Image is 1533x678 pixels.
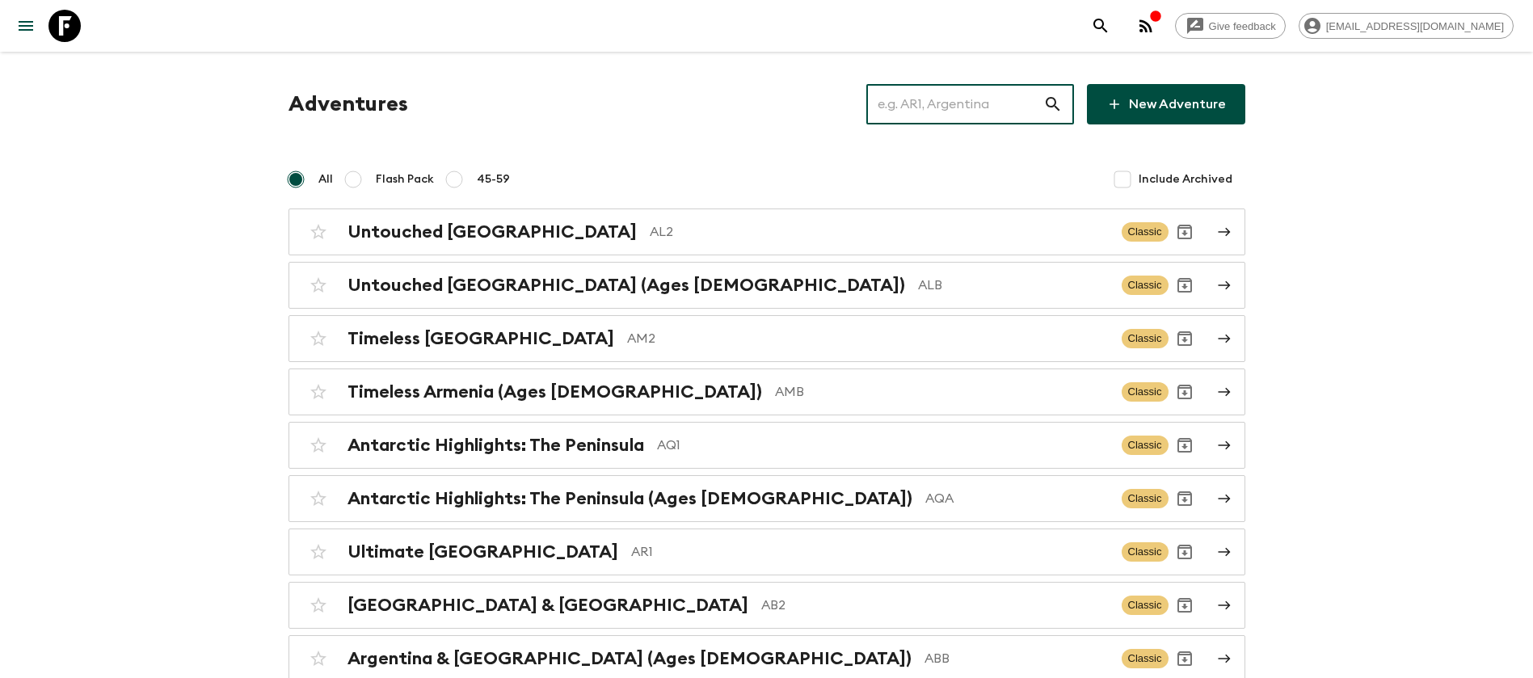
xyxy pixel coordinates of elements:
[1169,322,1201,355] button: Archive
[347,648,912,669] h2: Argentina & [GEOGRAPHIC_DATA] (Ages [DEMOGRAPHIC_DATA])
[288,315,1245,362] a: Timeless [GEOGRAPHIC_DATA]AM2ClassicArchive
[1169,642,1201,675] button: Archive
[627,329,1109,348] p: AM2
[1175,13,1286,39] a: Give feedback
[347,488,912,509] h2: Antarctic Highlights: The Peninsula (Ages [DEMOGRAPHIC_DATA])
[318,171,333,187] span: All
[1087,84,1245,124] a: New Adventure
[657,436,1109,455] p: AQ1
[347,328,614,349] h2: Timeless [GEOGRAPHIC_DATA]
[761,596,1109,615] p: AB2
[631,542,1109,562] p: AR1
[288,582,1245,629] a: [GEOGRAPHIC_DATA] & [GEOGRAPHIC_DATA]AB2ClassicArchive
[1122,649,1169,668] span: Classic
[347,381,762,402] h2: Timeless Armenia (Ages [DEMOGRAPHIC_DATA])
[925,489,1109,508] p: AQA
[1169,482,1201,515] button: Archive
[288,208,1245,255] a: Untouched [GEOGRAPHIC_DATA]AL2ClassicArchive
[1122,489,1169,508] span: Classic
[924,649,1109,668] p: ABB
[1169,216,1201,248] button: Archive
[1200,20,1285,32] span: Give feedback
[1122,596,1169,615] span: Classic
[650,222,1109,242] p: AL2
[1299,13,1514,39] div: [EMAIL_ADDRESS][DOMAIN_NAME]
[1084,10,1117,42] button: search adventures
[288,475,1245,522] a: Antarctic Highlights: The Peninsula (Ages [DEMOGRAPHIC_DATA])AQAClassicArchive
[1122,436,1169,455] span: Classic
[1317,20,1513,32] span: [EMAIL_ADDRESS][DOMAIN_NAME]
[1169,269,1201,301] button: Archive
[1122,382,1169,402] span: Classic
[10,10,42,42] button: menu
[1122,276,1169,295] span: Classic
[376,171,434,187] span: Flash Pack
[347,275,905,296] h2: Untouched [GEOGRAPHIC_DATA] (Ages [DEMOGRAPHIC_DATA])
[288,529,1245,575] a: Ultimate [GEOGRAPHIC_DATA]AR1ClassicArchive
[1122,542,1169,562] span: Classic
[1122,329,1169,348] span: Classic
[866,82,1043,127] input: e.g. AR1, Argentina
[347,221,637,242] h2: Untouched [GEOGRAPHIC_DATA]
[1169,429,1201,461] button: Archive
[918,276,1109,295] p: ALB
[288,422,1245,469] a: Antarctic Highlights: The PeninsulaAQ1ClassicArchive
[288,262,1245,309] a: Untouched [GEOGRAPHIC_DATA] (Ages [DEMOGRAPHIC_DATA])ALBClassicArchive
[347,435,644,456] h2: Antarctic Highlights: The Peninsula
[775,382,1109,402] p: AMB
[477,171,510,187] span: 45-59
[288,368,1245,415] a: Timeless Armenia (Ages [DEMOGRAPHIC_DATA])AMBClassicArchive
[1139,171,1232,187] span: Include Archived
[1122,222,1169,242] span: Classic
[347,541,618,562] h2: Ultimate [GEOGRAPHIC_DATA]
[1169,376,1201,408] button: Archive
[347,595,748,616] h2: [GEOGRAPHIC_DATA] & [GEOGRAPHIC_DATA]
[288,88,408,120] h1: Adventures
[1169,589,1201,621] button: Archive
[1169,536,1201,568] button: Archive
